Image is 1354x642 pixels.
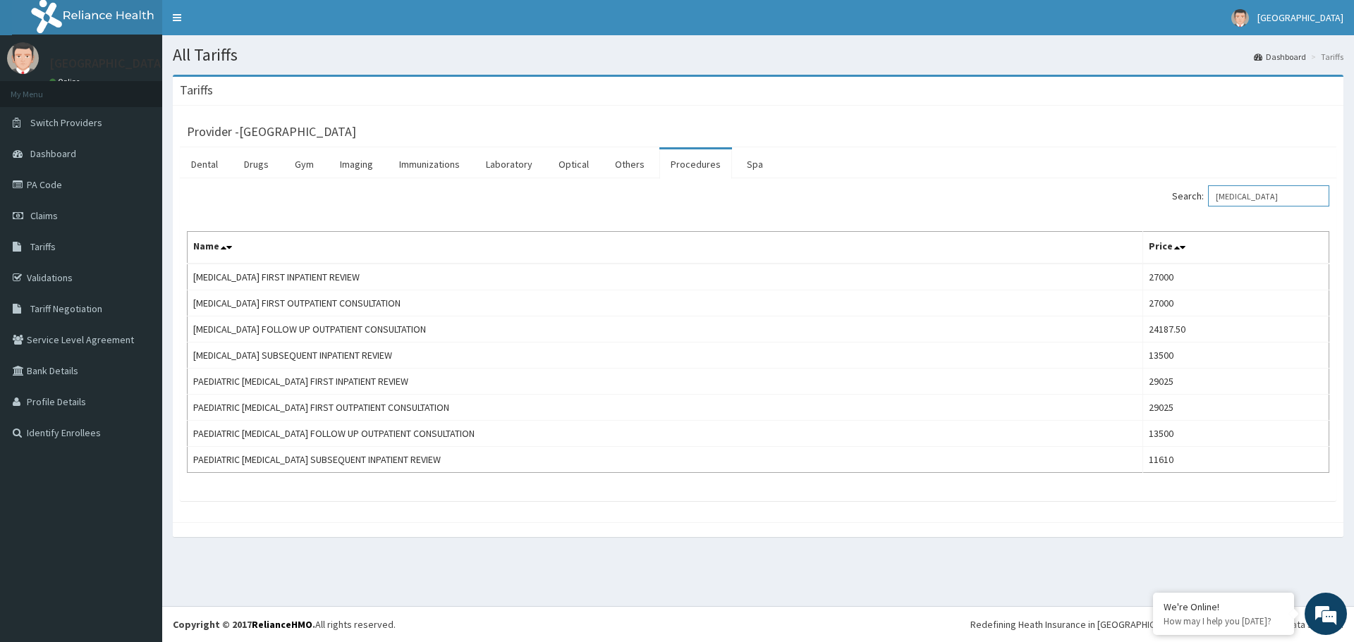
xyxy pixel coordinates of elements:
a: Gym [283,149,325,179]
span: [GEOGRAPHIC_DATA] [1257,11,1343,24]
td: [MEDICAL_DATA] FOLLOW UP OUTPATIENT CONSULTATION [188,316,1143,342]
td: 27000 [1143,264,1329,290]
img: d_794563401_company_1708531726252_794563401 [26,70,57,106]
span: Tariff Negotiation [30,302,102,315]
a: RelianceHMO [252,618,312,631]
td: [MEDICAL_DATA] FIRST OUTPATIENT CONSULTATION [188,290,1143,316]
span: Claims [30,209,58,222]
div: Minimize live chat window [231,7,265,41]
div: We're Online! [1164,600,1283,613]
span: Tariffs [30,240,56,253]
span: Dashboard [30,147,76,160]
p: [GEOGRAPHIC_DATA] [49,57,166,70]
a: Procedures [659,149,732,179]
td: [MEDICAL_DATA] FIRST INPATIENT REVIEW [188,264,1143,290]
td: 24187.50 [1143,316,1329,342]
a: Optical [547,149,600,179]
td: PAEDIATRIC [MEDICAL_DATA] FOLLOW UP OUTPATIENT CONSULTATION [188,421,1143,447]
label: Search: [1172,185,1329,206]
td: 11610 [1143,447,1329,473]
a: Dental [180,149,229,179]
input: Search: [1208,185,1329,206]
a: Immunizations [388,149,471,179]
td: PAEDIATRIC [MEDICAL_DATA] FIRST INPATIENT REVIEW [188,369,1143,395]
strong: Copyright © 2017 . [173,618,315,631]
th: Price [1143,232,1329,264]
a: Online [49,77,83,87]
td: PAEDIATRIC [MEDICAL_DATA] SUBSEQUENT INPATIENT REVIEW [188,447,1143,473]
h3: Provider - [GEOGRAPHIC_DATA] [187,125,356,138]
a: Dashboard [1254,51,1306,63]
span: Switch Providers [30,116,102,129]
div: Chat with us now [73,79,237,97]
td: 29025 [1143,369,1329,395]
p: How may I help you today? [1164,615,1283,627]
td: 27000 [1143,290,1329,316]
img: User Image [7,42,39,74]
h1: All Tariffs [173,46,1343,64]
td: 29025 [1143,395,1329,421]
span: We're online! [82,178,195,320]
a: Drugs [233,149,280,179]
li: Tariffs [1307,51,1343,63]
a: Others [604,149,656,179]
td: [MEDICAL_DATA] SUBSEQUENT INPATIENT REVIEW [188,342,1143,369]
textarea: Type your message and hit 'Enter' [7,385,269,434]
div: Redefining Heath Insurance in [GEOGRAPHIC_DATA] using Telemedicine and Data Science! [970,617,1343,631]
a: Spa [736,149,774,179]
footer: All rights reserved. [162,606,1354,642]
th: Name [188,232,1143,264]
td: 13500 [1143,421,1329,447]
td: PAEDIATRIC [MEDICAL_DATA] FIRST OUTPATIENT CONSULTATION [188,395,1143,421]
td: 13500 [1143,342,1329,369]
a: Imaging [329,149,384,179]
h3: Tariffs [180,84,213,97]
img: User Image [1231,9,1249,27]
a: Laboratory [475,149,544,179]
